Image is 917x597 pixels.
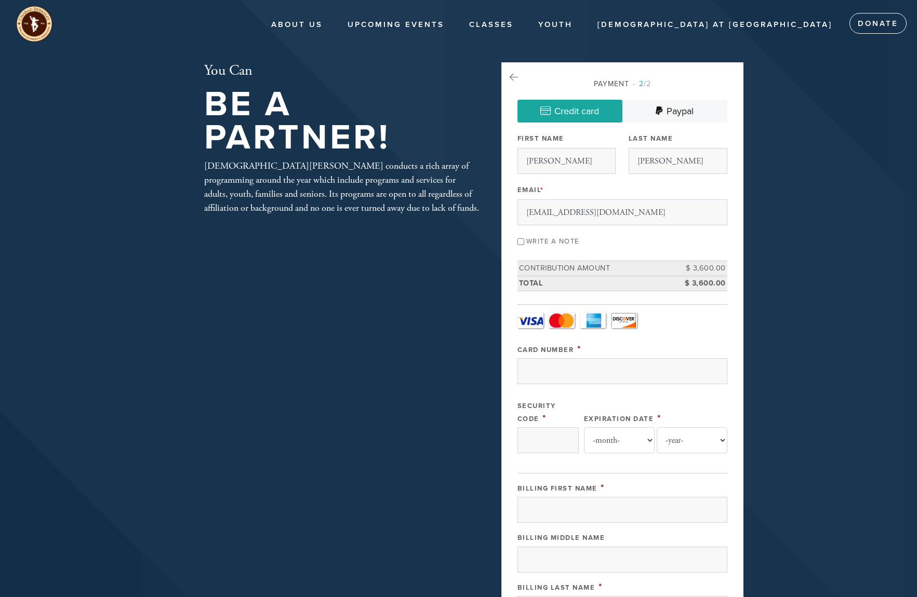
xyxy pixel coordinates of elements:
[517,78,727,89] div: Payment
[204,88,480,155] h1: Be A Partner!
[633,79,651,88] span: /2
[530,15,580,35] a: Youth
[517,313,543,328] a: Visa
[517,276,681,291] td: Total
[681,276,727,291] td: $ 3,600.00
[340,15,452,35] a: Upcoming Events
[622,100,727,123] a: Paypal
[517,402,556,423] label: Security Code
[540,186,544,194] span: This field is required.
[681,261,727,276] td: $ 3,600.00
[657,412,661,424] span: This field is required.
[849,13,907,34] a: Donate
[263,15,330,35] a: About Us
[517,185,544,195] label: Email
[590,15,840,35] a: [DEMOGRAPHIC_DATA] at [GEOGRAPHIC_DATA]
[657,427,727,453] select: Expiration Date year
[584,415,654,423] label: Expiration Date
[517,346,574,354] label: Card Number
[629,134,673,143] label: Last Name
[599,581,603,592] span: This field is required.
[549,313,575,328] a: MasterCard
[517,484,597,493] label: Billing First Name
[204,62,480,80] h2: You Can
[517,100,622,123] a: Credit card
[611,313,637,328] a: Discover
[517,534,605,542] label: Billing Middle Name
[601,482,605,493] span: This field is required.
[461,15,521,35] a: Classes
[16,5,53,43] img: unnamed%20%283%29_0.png
[584,427,655,453] select: Expiration Date month
[580,313,606,328] a: Amex
[577,343,581,355] span: This field is required.
[517,261,681,276] td: Contribution Amount
[526,237,579,246] label: Write a note
[517,584,595,592] label: Billing Last Name
[517,134,564,143] label: First Name
[542,412,547,424] span: This field is required.
[639,79,644,88] span: 2
[204,159,480,215] div: [DEMOGRAPHIC_DATA][PERSON_NAME] conducts a rich array of programming around the year which includ...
